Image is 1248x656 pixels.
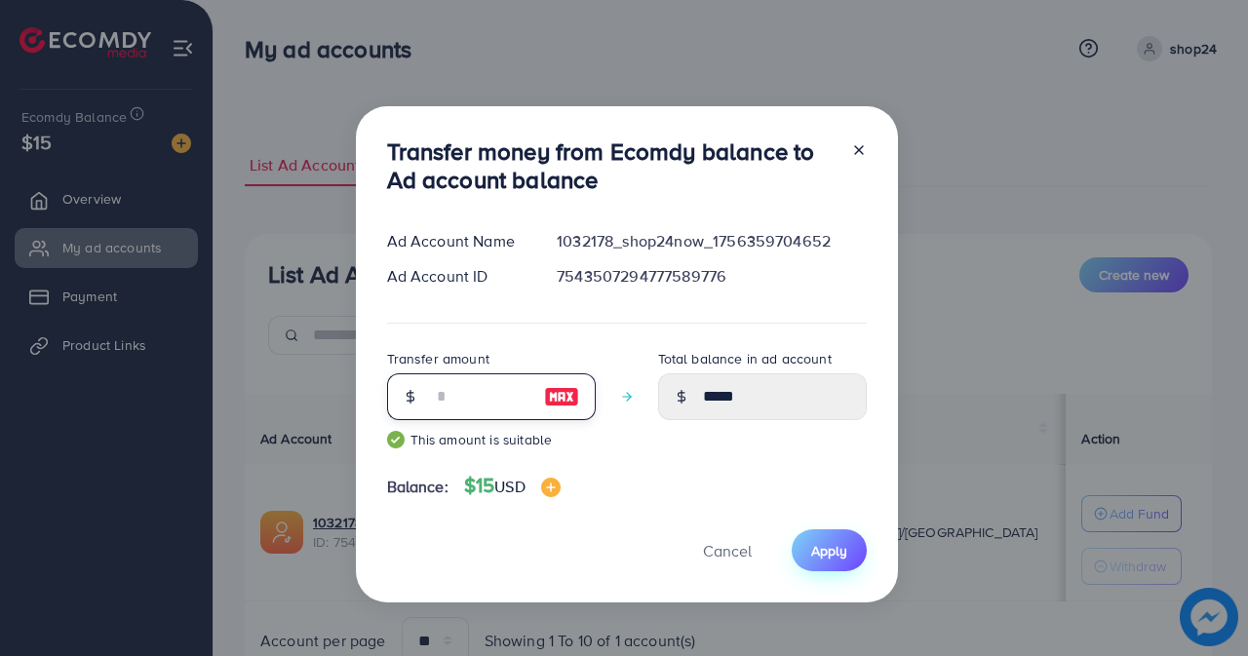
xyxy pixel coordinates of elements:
span: USD [494,476,525,497]
span: Apply [811,541,847,560]
h3: Transfer money from Ecomdy balance to Ad account balance [387,137,836,194]
div: 1032178_shop24now_1756359704652 [541,230,881,252]
span: Cancel [703,540,752,561]
div: Ad Account Name [371,230,542,252]
img: image [541,478,561,497]
button: Cancel [679,529,776,571]
label: Total balance in ad account [658,349,832,368]
img: image [544,385,579,408]
label: Transfer amount [387,349,489,368]
h4: $15 [464,474,561,498]
div: 7543507294777589776 [541,265,881,288]
span: Balance: [387,476,448,498]
img: guide [387,431,405,448]
small: This amount is suitable [387,430,596,449]
div: Ad Account ID [371,265,542,288]
button: Apply [792,529,867,571]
